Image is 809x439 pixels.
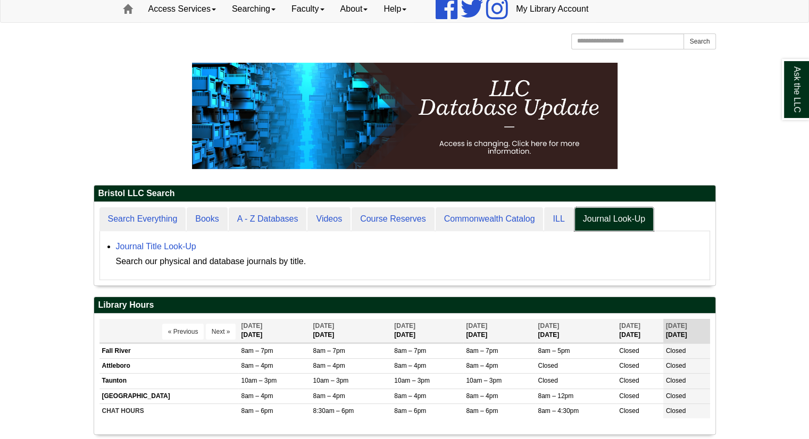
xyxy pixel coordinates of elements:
[666,407,686,415] span: Closed
[663,319,710,343] th: [DATE]
[241,407,273,415] span: 8am – 6pm
[313,392,345,400] span: 8am – 4pm
[466,392,498,400] span: 8am – 4pm
[241,392,273,400] span: 8am – 4pm
[666,362,686,369] span: Closed
[394,377,430,384] span: 10am – 3pm
[313,322,335,330] span: [DATE]
[619,322,640,330] span: [DATE]
[538,407,579,415] span: 8am – 4:30pm
[99,403,239,418] td: CHAT HOURS
[619,347,639,354] span: Closed
[313,407,354,415] span: 8:30am – 6pm
[666,377,686,384] span: Closed
[666,392,686,400] span: Closed
[466,347,498,354] span: 8am – 7pm
[535,319,616,343] th: [DATE]
[619,407,639,415] span: Closed
[241,377,277,384] span: 10am – 3pm
[187,207,227,231] a: Books
[619,392,639,400] span: Closed
[311,319,392,343] th: [DATE]
[99,374,239,389] td: Taunton
[394,322,415,330] span: [DATE]
[206,324,236,340] button: Next »
[616,319,663,343] th: [DATE]
[538,377,557,384] span: Closed
[666,322,687,330] span: [DATE]
[574,207,654,231] a: Journal Look-Up
[544,207,573,231] a: ILL
[391,319,463,343] th: [DATE]
[99,359,239,374] td: Attleboro
[307,207,351,231] a: Videos
[94,185,715,202] h2: Bristol LLC Search
[313,377,349,384] span: 10am – 3pm
[99,344,239,359] td: Fall River
[619,377,639,384] span: Closed
[394,347,426,354] span: 8am – 7pm
[313,347,345,354] span: 8am – 7pm
[538,322,559,330] span: [DATE]
[241,362,273,369] span: 8am – 4pm
[619,362,639,369] span: Closed
[241,347,273,354] span: 8am – 7pm
[466,362,498,369] span: 8am – 4pm
[99,389,239,403] td: [GEOGRAPHIC_DATA]
[394,407,426,415] span: 8am – 6pm
[538,347,570,354] span: 8am – 5pm
[466,377,502,384] span: 10am – 3pm
[394,392,426,400] span: 8am – 4pm
[352,207,435,231] a: Course Reserves
[683,33,715,49] button: Search
[466,322,487,330] span: [DATE]
[394,362,426,369] span: 8am – 4pm
[94,297,715,314] h2: Library Hours
[466,407,498,415] span: 8am – 6pm
[241,322,262,330] span: [DATE]
[229,207,307,231] a: A - Z Databases
[192,63,618,169] img: HTML tutorial
[538,392,573,400] span: 8am – 12pm
[436,207,544,231] a: Commonwealth Catalog
[116,242,196,251] a: Journal Title Look-Up
[162,324,204,340] button: « Previous
[313,362,345,369] span: 8am – 4pm
[666,347,686,354] span: Closed
[116,254,704,269] div: Search our physical and database journals by title.
[463,319,535,343] th: [DATE]
[99,207,186,231] a: Search Everything
[238,319,310,343] th: [DATE]
[538,362,557,369] span: Closed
